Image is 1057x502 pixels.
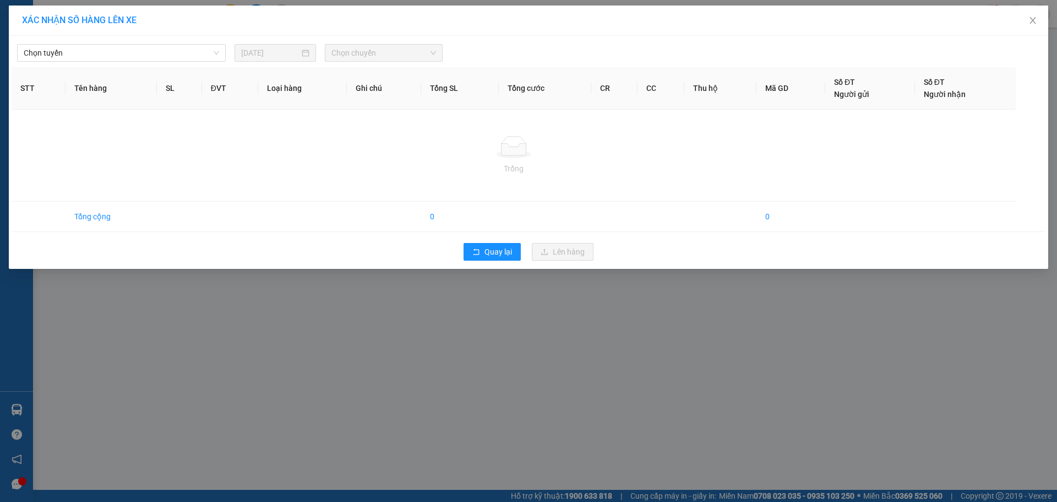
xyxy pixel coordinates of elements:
th: ĐVT [202,67,258,110]
span: Số ĐT [834,78,855,87]
span: Chọn tuyến [24,45,219,61]
span: VP [GEOGRAPHIC_DATA] [54,6,161,30]
span: close [1028,16,1037,25]
th: Tổng cước [499,67,591,110]
td: 0 [756,202,825,232]
th: CC [638,67,684,110]
span: Người gửi [834,90,869,99]
th: Tên hàng [66,67,157,110]
span: Quay lại [484,246,512,258]
input: 15/08/2025 [241,47,299,59]
button: rollbackQuay lại [464,243,521,261]
span: A Viễn - 0933294656 [54,33,137,42]
span: Chọn chuyến [331,45,436,61]
span: Người nhận [924,90,966,99]
th: Mã GD [756,67,825,110]
div: Trống [20,163,1007,175]
td: 0 [421,202,499,232]
th: Thu hộ [684,67,756,110]
th: Loại hàng [258,67,347,110]
th: SL [157,67,201,110]
th: Ghi chú [347,67,422,110]
span: hoainam.tienoanh - In: [54,54,129,73]
strong: Nhận: [16,80,139,139]
th: Tổng SL [421,67,499,110]
th: STT [12,67,66,110]
span: VPĐL1508250002 - [54,44,132,73]
span: Số ĐT [924,78,945,87]
span: Gửi: [54,6,161,30]
button: Close [1017,6,1048,36]
td: Tổng cộng [66,202,157,232]
span: rollback [472,248,480,257]
th: CR [591,67,638,110]
button: uploadLên hàng [532,243,593,261]
span: XÁC NHẬN SỐ HÀNG LÊN XE [22,15,137,25]
span: 13:59:38 [DATE] [64,64,128,73]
